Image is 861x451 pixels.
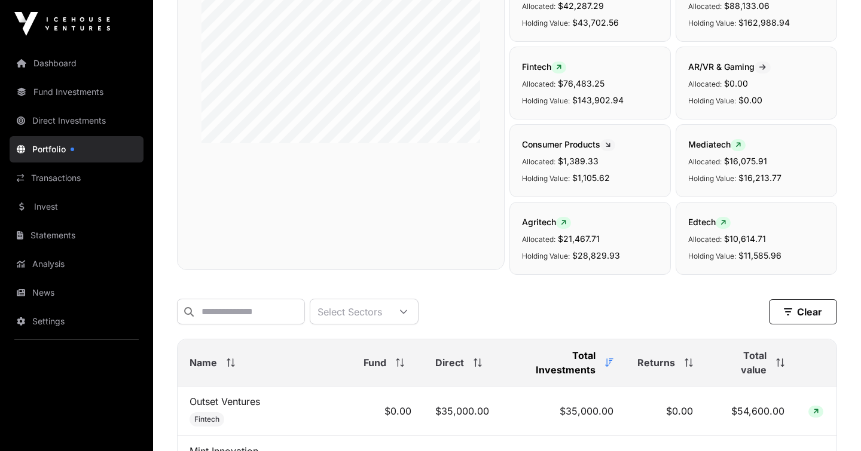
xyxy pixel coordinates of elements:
[688,96,736,105] span: Holding Value:
[688,62,771,72] span: AR/VR & Gaming
[522,19,570,27] span: Holding Value:
[522,217,571,227] span: Agritech
[724,78,748,88] span: $0.00
[688,79,722,88] span: Allocated:
[558,1,604,11] span: $42,287.29
[688,19,736,27] span: Holding Value:
[717,348,767,377] span: Total value
[572,173,610,183] span: $1,105.62
[625,386,705,436] td: $0.00
[501,386,625,436] td: $35,000.00
[688,2,722,11] span: Allocated:
[724,1,770,11] span: $88,133.06
[738,173,781,183] span: $16,213.77
[14,12,110,36] img: Icehouse Ventures Logo
[10,194,143,220] a: Invest
[724,156,767,166] span: $16,075.91
[572,17,619,27] span: $43,702.56
[10,165,143,191] a: Transactions
[522,2,555,11] span: Allocated:
[352,386,423,436] td: $0.00
[705,386,796,436] td: $54,600.00
[10,79,143,105] a: Fund Investments
[738,17,790,27] span: $162,988.94
[190,355,217,370] span: Name
[522,79,555,88] span: Allocated:
[558,234,600,244] span: $21,467.71
[194,415,219,424] span: Fintech
[801,394,861,451] iframe: Chat Widget
[637,355,675,370] span: Returns
[423,386,501,436] td: $35,000.00
[522,251,570,260] span: Holding Value:
[522,139,615,149] span: Consumer Products
[688,217,731,227] span: Edtech
[10,108,143,134] a: Direct Investments
[364,355,386,370] span: Fund
[738,250,781,260] span: $11,585.96
[10,222,143,248] a: Statements
[558,156,599,166] span: $1,389.33
[10,251,143,277] a: Analysis
[724,234,766,244] span: $10,614.71
[522,62,566,72] span: Fintech
[522,157,555,166] span: Allocated:
[558,78,604,88] span: $76,483.25
[10,280,143,306] a: News
[10,50,143,76] a: Dashboard
[522,96,570,105] span: Holding Value:
[522,174,570,183] span: Holding Value:
[688,235,722,244] span: Allocated:
[10,136,143,162] a: Portfolio
[190,395,260,407] a: Outset Ventures
[769,299,837,324] button: Clear
[513,348,596,377] span: Total Investments
[10,308,143,335] a: Settings
[572,250,620,260] span: $28,829.93
[688,174,736,183] span: Holding Value:
[310,299,389,324] div: Select Sectors
[522,235,555,244] span: Allocated:
[572,95,624,105] span: $143,902.94
[688,139,746,149] span: Mediatech
[738,95,762,105] span: $0.00
[688,157,722,166] span: Allocated:
[435,355,464,370] span: Direct
[688,251,736,260] span: Holding Value:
